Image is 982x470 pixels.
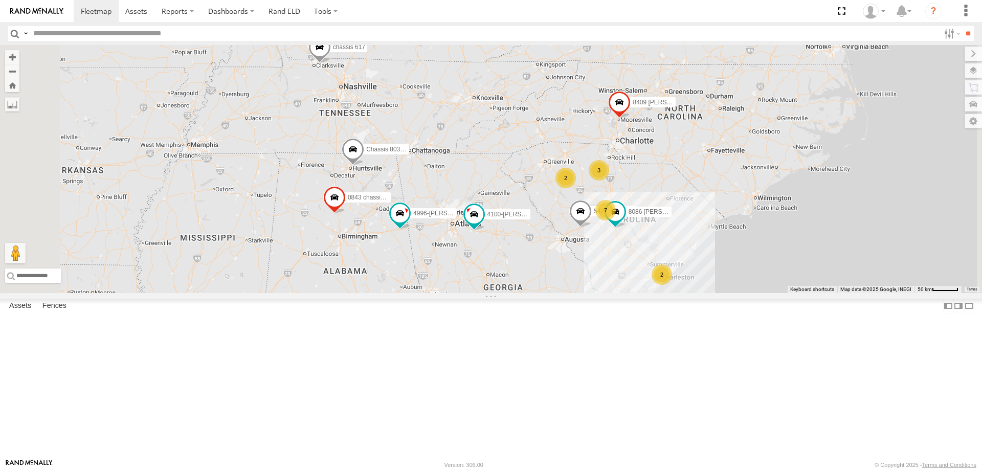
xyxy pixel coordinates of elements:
label: Search Filter Options [940,26,962,41]
span: 8086 [PERSON_NAME] [629,208,695,215]
label: Measure [5,97,19,111]
a: Terms (opens in new tab) [967,287,977,292]
div: Courtney Grier [859,4,889,19]
span: 8409 [PERSON_NAME] [633,98,699,105]
span: chassis 617 [333,43,365,51]
button: Zoom out [5,64,19,78]
label: Hide Summary Table [964,299,974,314]
div: 3 [589,160,609,181]
span: 5427-[PERSON_NAME] [594,208,660,215]
a: Terms and Conditions [922,462,976,468]
span: 50 km [918,286,932,292]
label: Map Settings [965,114,982,128]
span: 4100-[PERSON_NAME] [487,211,553,218]
i: ? [925,3,942,19]
div: © Copyright 2025 - [875,462,976,468]
div: 7 [595,200,616,220]
label: Fences [37,299,72,313]
img: rand-logo.svg [10,8,63,15]
span: 4996-[PERSON_NAME] [413,210,479,217]
label: Search Query [21,26,30,41]
label: Dock Summary Table to the Right [953,299,964,314]
div: 2 [652,264,672,285]
span: Chassis 803-[PERSON_NAME] [366,146,453,153]
button: Drag Pegman onto the map to open Street View [5,243,26,263]
a: Visit our Website [6,460,53,470]
label: Dock Summary Table to the Left [943,299,953,314]
div: Version: 306.00 [444,462,483,468]
button: Zoom Home [5,78,19,92]
button: Keyboard shortcuts [790,286,834,293]
span: Map data ©2025 Google, INEGI [840,286,911,292]
div: 2 [555,168,576,188]
button: Zoom in [5,50,19,64]
button: Map Scale: 50 km per 48 pixels [914,286,962,293]
span: 0843 chassis 843 [348,194,395,201]
label: Assets [4,299,36,313]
